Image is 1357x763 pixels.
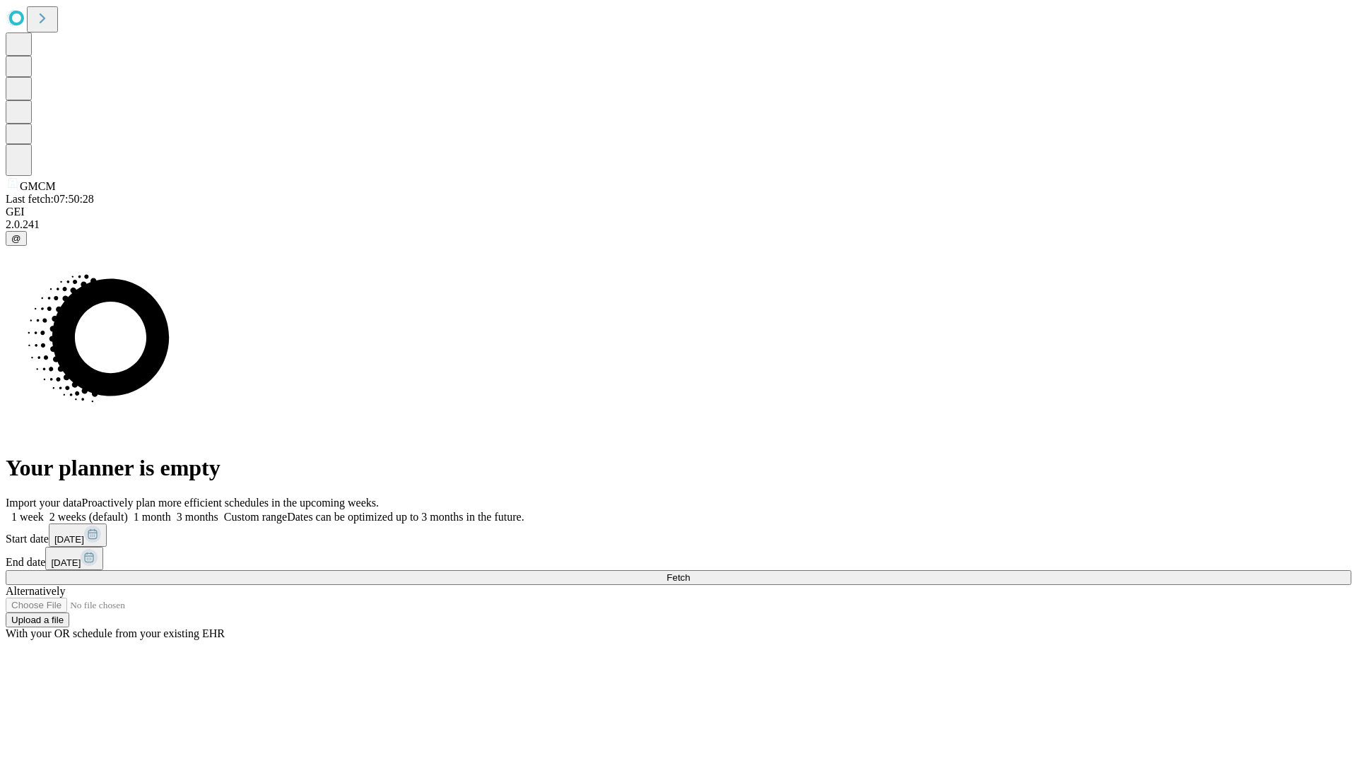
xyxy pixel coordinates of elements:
[666,572,690,583] span: Fetch
[49,511,128,523] span: 2 weeks (default)
[287,511,524,523] span: Dates can be optimized up to 3 months in the future.
[11,233,21,244] span: @
[6,206,1351,218] div: GEI
[45,547,103,570] button: [DATE]
[82,497,379,509] span: Proactively plan more efficient schedules in the upcoming weeks.
[6,497,82,509] span: Import your data
[11,511,44,523] span: 1 week
[20,180,56,192] span: GMCM
[6,218,1351,231] div: 2.0.241
[6,613,69,627] button: Upload a file
[224,511,287,523] span: Custom range
[6,231,27,246] button: @
[54,534,84,545] span: [DATE]
[51,557,81,568] span: [DATE]
[6,524,1351,547] div: Start date
[6,193,94,205] span: Last fetch: 07:50:28
[49,524,107,547] button: [DATE]
[177,511,218,523] span: 3 months
[6,627,225,639] span: With your OR schedule from your existing EHR
[6,547,1351,570] div: End date
[6,585,65,597] span: Alternatively
[6,455,1351,481] h1: Your planner is empty
[6,570,1351,585] button: Fetch
[134,511,171,523] span: 1 month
